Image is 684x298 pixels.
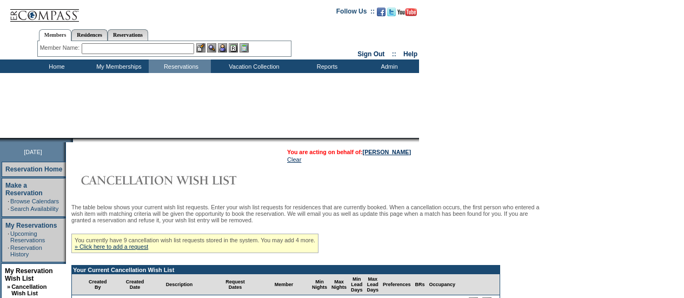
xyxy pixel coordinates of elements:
[349,274,365,295] td: Min Lead Days
[387,11,396,17] a: Follow us on Twitter
[40,43,82,52] div: Member Name:
[10,244,42,257] a: Reservation History
[377,11,386,17] a: Become our fan on Facebook
[5,267,53,282] a: My Reservation Wish List
[287,156,301,163] a: Clear
[24,59,87,73] td: Home
[8,206,9,212] td: ·
[5,222,57,229] a: My Reservations
[5,182,43,197] a: Make a Reservation
[387,8,396,16] img: Follow us on Twitter
[287,149,411,155] span: You are acting on behalf of:
[392,50,396,58] span: ::
[10,206,58,212] a: Search Availability
[72,274,124,295] td: Created By
[295,59,357,73] td: Reports
[10,230,45,243] a: Upcoming Reservations
[73,138,74,142] img: blank.gif
[381,274,413,295] td: Preferences
[87,59,149,73] td: My Memberships
[196,43,205,52] img: b_edit.gif
[364,274,381,295] td: Max Lead Days
[24,149,42,155] span: [DATE]
[108,29,148,41] a: Reservations
[39,29,72,41] a: Members
[71,234,318,253] div: You currently have 9 cancellation wish list requests stored in the system. You may add 4 more.
[229,43,238,52] img: Reservations
[397,11,417,17] a: Subscribe to our YouTube Channel
[357,50,384,58] a: Sign Out
[240,43,249,52] img: b_calculator.gif
[357,59,419,73] td: Admin
[71,29,108,41] a: Residences
[329,274,349,295] td: Max Nights
[336,6,375,19] td: Follow Us ::
[211,59,295,73] td: Vacation Collection
[377,8,386,16] img: Become our fan on Facebook
[403,50,417,58] a: Help
[8,244,9,257] td: ·
[8,198,9,204] td: ·
[72,266,500,274] td: Your Current Cancellation Wish List
[397,8,417,16] img: Subscribe to our YouTube Channel
[146,274,212,295] td: Description
[218,43,227,52] img: Impersonate
[8,230,9,243] td: ·
[11,283,47,296] a: Cancellation Wish List
[212,274,258,295] td: Request Dates
[10,198,59,204] a: Browse Calendars
[310,274,329,295] td: Min Nights
[413,274,427,295] td: BRs
[427,274,458,295] td: Occupancy
[75,243,148,250] a: » Click here to add a request
[258,274,310,295] td: Member
[69,138,73,142] img: promoShadowLeftCorner.gif
[124,274,147,295] td: Created Date
[7,283,10,290] b: »
[5,165,62,173] a: Reservation Home
[363,149,411,155] a: [PERSON_NAME]
[149,59,211,73] td: Reservations
[71,169,288,191] img: Cancellation Wish List
[207,43,216,52] img: View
